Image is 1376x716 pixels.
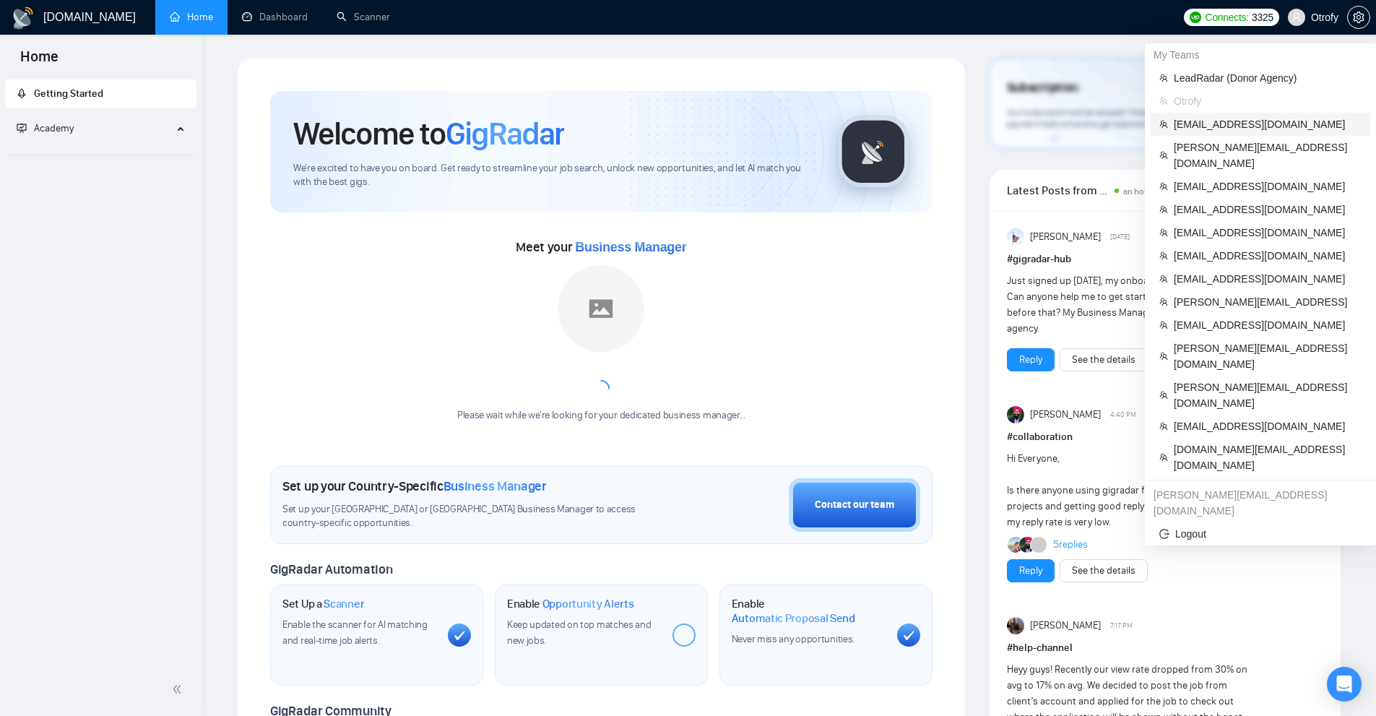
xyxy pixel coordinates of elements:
[1007,348,1055,371] button: Reply
[1159,228,1168,237] span: team
[242,11,308,23] a: dashboardDashboard
[1007,640,1323,656] h1: # help-channel
[1159,97,1168,105] span: team
[282,597,364,611] h1: Set Up a
[815,497,894,513] div: Contact our team
[1159,205,1168,214] span: team
[575,240,686,254] span: Business Manager
[1159,74,1168,82] span: team
[1007,406,1024,423] img: Attinder Singh
[732,611,855,626] span: Automatic Proposal Send
[837,116,909,188] img: gigradar-logo.png
[1159,352,1168,361] span: team
[449,409,754,423] div: Please wait while we're looking for your dedicated business manager...
[282,618,428,647] span: Enable the scanner for AI matching and real-time job alerts.
[1072,352,1135,368] a: See the details
[1174,93,1362,109] span: Otrofy
[1159,275,1168,283] span: team
[1159,182,1168,191] span: team
[1252,9,1273,25] span: 3325
[1347,12,1370,23] a: setting
[282,478,547,494] h1: Set up your Country-Specific
[516,239,686,255] span: Meet your
[9,46,70,77] span: Home
[1110,619,1133,632] span: 7:17 PM
[1030,407,1101,423] span: [PERSON_NAME]
[282,503,665,530] span: Set up your [GEOGRAPHIC_DATA] or [GEOGRAPHIC_DATA] Business Manager to access country-specific op...
[1159,251,1168,260] span: team
[1007,76,1078,100] span: Subscription
[1347,6,1370,29] button: setting
[1110,408,1136,421] span: 4:40 PM
[1072,563,1135,579] a: See the details
[1007,181,1110,199] span: Latest Posts from the GigRadar Community
[1174,418,1362,434] span: [EMAIL_ADDRESS][DOMAIN_NAME]
[558,265,644,352] img: placeholder.png
[1159,391,1168,400] span: team
[1291,12,1302,22] span: user
[1007,228,1024,246] img: Anisuzzaman Khan
[17,122,74,134] span: Academy
[1007,617,1024,634] img: Iryna Y
[1174,139,1362,171] span: [PERSON_NAME][EMAIL_ADDRESS][DOMAIN_NAME]
[1174,202,1362,217] span: [EMAIL_ADDRESS][DOMAIN_NAME]
[270,561,392,577] span: GigRadar Automation
[1174,340,1362,372] span: [PERSON_NAME][EMAIL_ADDRESS][DOMAIN_NAME]
[1019,352,1042,368] a: Reply
[1145,43,1376,66] div: My Teams
[1327,667,1362,702] div: Open Intercom Messenger
[1174,379,1362,411] span: [PERSON_NAME][EMAIL_ADDRESS][DOMAIN_NAME]
[1007,251,1323,267] h1: # gigradar-hub
[1159,151,1168,160] span: team
[589,377,613,401] span: loading
[1159,526,1362,542] span: Logout
[34,87,103,100] span: Getting Started
[1174,70,1362,86] span: LeadRadar (Donor Agency)
[337,11,390,23] a: searchScanner
[293,114,564,153] h1: Welcome to
[446,114,564,153] span: GigRadar
[1007,107,1302,130] span: Your subscription will be renewed. To keep things running smoothly, make sure your payment method...
[12,7,35,30] img: logo
[1019,537,1035,553] img: Attinder Singh
[1019,563,1042,579] a: Reply
[1174,294,1362,310] span: [PERSON_NAME][EMAIL_ADDRESS]
[507,597,634,611] h1: Enable
[1008,537,1024,553] img: Joaquin Arcardini
[1190,12,1201,23] img: upwork-logo.png
[1174,441,1362,473] span: [DOMAIN_NAME][EMAIL_ADDRESS][DOMAIN_NAME]
[1007,273,1260,337] div: Just signed up [DATE], my onboarding call is not till [DATE]. Can anyone help me to get started t...
[1123,186,1168,197] span: an hour ago
[1030,229,1101,245] span: [PERSON_NAME]
[1060,559,1148,582] button: See the details
[324,597,364,611] span: Scanner
[1030,618,1101,634] span: [PERSON_NAME]
[172,682,186,696] span: double-left
[5,79,196,108] li: Getting Started
[34,122,74,134] span: Academy
[1206,9,1249,25] span: Connects:
[1053,538,1088,552] a: 5replies
[5,149,196,158] li: Academy Homepage
[1007,559,1055,582] button: Reply
[17,88,27,98] span: rocket
[1159,321,1168,329] span: team
[1159,298,1168,306] span: team
[1174,178,1362,194] span: [EMAIL_ADDRESS][DOMAIN_NAME]
[443,478,547,494] span: Business Manager
[1174,271,1362,287] span: [EMAIL_ADDRESS][DOMAIN_NAME]
[732,633,854,645] span: Never miss any opportunities.
[1348,12,1369,23] span: setting
[170,11,213,23] a: homeHome
[1110,230,1130,243] span: [DATE]
[1159,120,1168,129] span: team
[507,618,652,647] span: Keep updated on top matches and new jobs.
[1159,529,1169,539] span: logout
[1007,451,1260,530] div: Hi Everyone, Is there anyone using gigradar for bidding on wordpress projects and getting good re...
[17,123,27,133] span: fund-projection-screen
[1007,429,1323,445] h1: # collaboration
[732,597,886,625] h1: Enable
[293,162,814,189] span: We're excited to have you on board. Get ready to streamline your job search, unlock new opportuni...
[1159,453,1168,462] span: team
[1060,348,1148,371] button: See the details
